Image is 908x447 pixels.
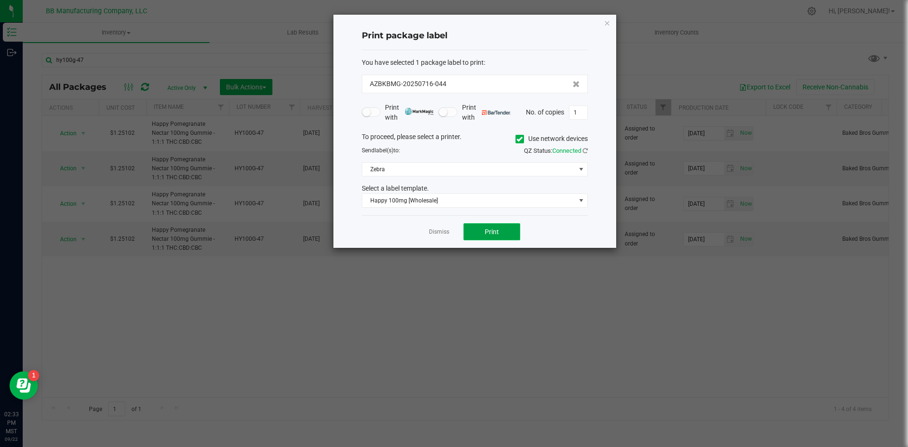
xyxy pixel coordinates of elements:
[362,194,576,207] span: Happy 100mg [Wholesale]
[485,228,499,236] span: Print
[362,147,400,154] span: Send to:
[429,228,449,236] a: Dismiss
[355,184,595,193] div: Select a label template.
[405,108,434,115] img: mark_magic_cybra.png
[375,147,393,154] span: label(s)
[526,108,564,115] span: No. of copies
[482,110,511,115] img: bartender.png
[355,132,595,146] div: To proceed, please select a printer.
[362,59,484,66] span: You have selected 1 package label to print
[385,103,434,123] span: Print with
[524,147,588,154] span: QZ Status:
[515,134,588,144] label: Use network devices
[28,370,39,381] iframe: Resource center unread badge
[362,58,588,68] div: :
[370,79,446,89] span: AZBKBMG-20250716-044
[362,30,588,42] h4: Print package label
[463,223,520,240] button: Print
[462,103,511,123] span: Print with
[9,371,38,400] iframe: Resource center
[552,147,581,154] span: Connected
[362,163,576,176] span: Zebra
